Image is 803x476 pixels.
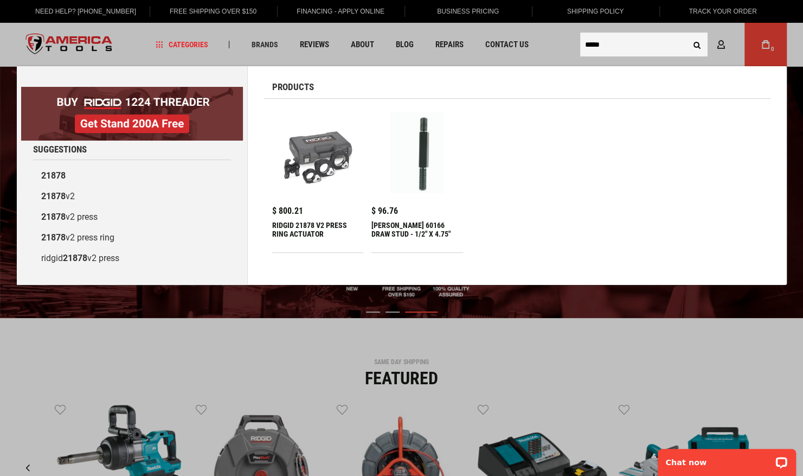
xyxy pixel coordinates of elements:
[41,232,66,243] b: 21878
[33,186,231,207] a: 21878v2
[371,207,398,215] span: $ 96.76
[371,107,463,252] a: GREENLEE 60166 DRAW STUD - 1/2 $ 96.76 [PERSON_NAME] 60166 DRAW STUD - 1/2" X 4.75"
[41,191,66,201] b: 21878
[33,166,231,186] a: 21878
[651,442,803,476] iframe: LiveChat chat widget
[246,37,282,52] a: Brands
[272,82,314,92] span: Products
[687,34,708,55] button: Search
[272,221,364,247] div: RIDGID 21878 V2 PRESS RING ACTUATOR
[278,112,358,193] img: RIDGID 21878 V2 PRESS RING ACTUATOR
[33,145,87,154] span: Suggestions
[63,253,87,263] b: 21878
[33,207,231,227] a: 21878v2 press
[251,41,278,48] span: Brands
[41,170,66,181] b: 21878
[21,87,243,141] img: BOGO: Buy RIDGID® 1224 Threader, Get Stand 200A Free!
[156,41,208,48] span: Categories
[371,221,463,247] div: GREENLEE 60166 DRAW STUD - 1/2
[41,212,66,222] b: 21878
[377,112,458,193] img: GREENLEE 60166 DRAW STUD - 1/2
[272,107,364,252] a: RIDGID 21878 V2 PRESS RING ACTUATOR $ 800.21 RIDGID 21878 V2 PRESS RING ACTUATOR
[33,248,231,269] a: ridgid21878v2 press
[151,37,213,52] a: Categories
[33,227,231,248] a: 21878v2 press ring
[21,87,243,95] a: BOGO: Buy RIDGID® 1224 Threader, Get Stand 200A Free!
[272,207,303,215] span: $ 800.21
